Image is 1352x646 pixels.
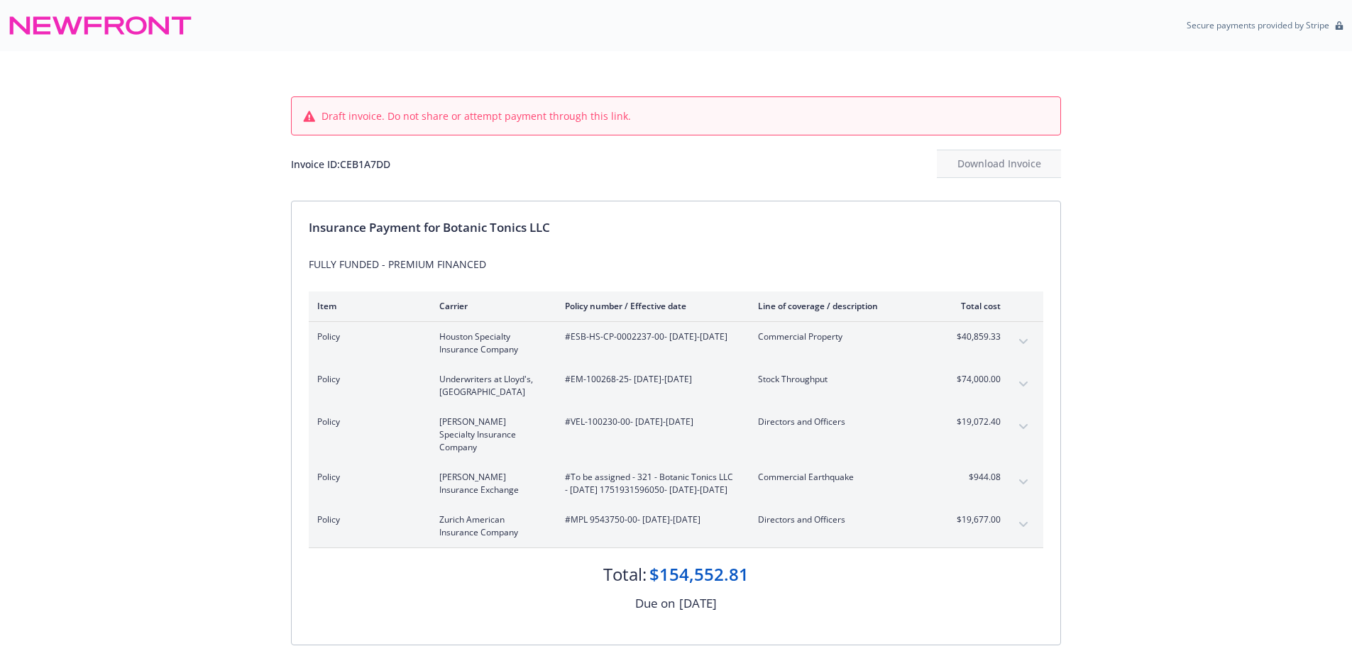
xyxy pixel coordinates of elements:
[565,300,735,312] div: Policy number / Effective date
[565,416,735,428] span: #VEL-100230-00 - [DATE]-[DATE]
[317,416,417,428] span: Policy
[565,330,735,343] span: #ESB-HS-CP-0002237-00 - [DATE]-[DATE]
[758,416,925,428] span: Directors and Officers
[758,513,925,526] span: Directors and Officers
[439,471,542,496] span: [PERSON_NAME] Insurance Exchange
[1012,513,1035,536] button: expand content
[603,562,647,586] div: Total:
[758,471,925,484] span: Commercial Earthquake
[758,330,925,343] span: Commercial Property
[309,218,1043,237] div: Insurance Payment for Botanic Tonics LLC
[439,330,542,356] span: Houston Specialty Insurance Company
[1012,416,1035,438] button: expand content
[439,513,542,539] span: Zurich American Insurance Company
[291,157,390,172] div: Invoice ID: CEB1A7DD
[309,407,1043,462] div: Policy[PERSON_NAME] Specialty Insurance Company#VEL-100230-00- [DATE]-[DATE]Directors and Officer...
[309,364,1043,407] div: PolicyUnderwriters at Lloyd's, [GEOGRAPHIC_DATA]#EM-100268-25- [DATE]-[DATE]Stock Throughput$74,0...
[309,462,1043,505] div: Policy[PERSON_NAME] Insurance Exchange#To be assigned - 321 - Botanic Tonics LLC - [DATE] 1751931...
[439,416,542,454] span: [PERSON_NAME] Specialty Insurance Company
[1012,373,1035,396] button: expand content
[679,594,717,613] div: [DATE]
[1012,330,1035,353] button: expand content
[565,513,735,526] span: #MPL 9543750-00 - [DATE]-[DATE]
[649,562,749,586] div: $154,552.81
[439,373,542,399] span: Underwriters at Lloyd's, [GEOGRAPHIC_DATA]
[317,471,417,484] span: Policy
[321,108,631,123] span: Draft invoice. Do not share or attempt payment through this link.
[758,373,925,386] span: Stock Throughput
[937,150,1061,177] div: Download Invoice
[947,416,1001,428] span: $19,072.40
[565,373,735,386] span: #EM-100268-25 - [DATE]-[DATE]
[947,330,1001,343] span: $40,859.33
[317,330,417,343] span: Policy
[439,300,542,312] div: Carrier
[1187,19,1329,31] p: Secure payments provided by Stripe
[317,300,417,312] div: Item
[317,513,417,526] span: Policy
[309,257,1043,272] div: FULLY FUNDED - PREMIUM FINANCED
[947,300,1001,312] div: Total cost
[947,373,1001,386] span: $74,000.00
[758,300,925,312] div: Line of coverage / description
[947,513,1001,526] span: $19,677.00
[565,471,735,496] span: #To be assigned - 321 - Botanic Tonics LLC - [DATE] 1751931596050 - [DATE]-[DATE]
[1012,471,1035,494] button: expand content
[317,373,417,386] span: Policy
[309,322,1043,364] div: PolicyHouston Specialty Insurance Company#ESB-HS-CP-0002237-00- [DATE]-[DATE]Commercial Property$...
[947,471,1001,484] span: $944.08
[635,594,675,613] div: Due on
[937,150,1061,178] button: Download Invoice
[309,505,1043,547] div: PolicyZurich American Insurance Company#MPL 9543750-00- [DATE]-[DATE]Directors and Officers$19,67...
